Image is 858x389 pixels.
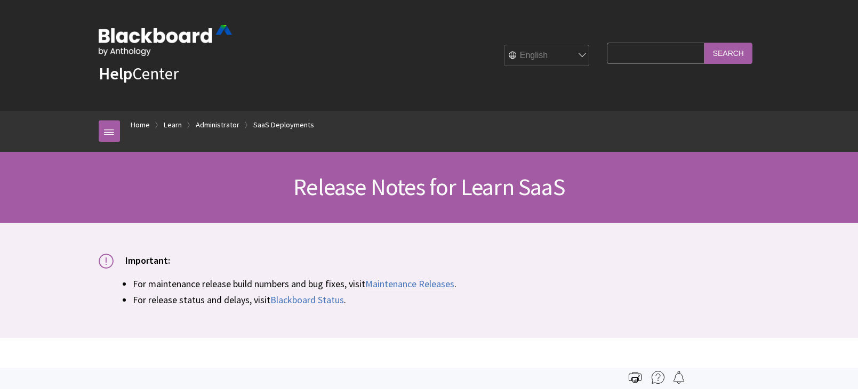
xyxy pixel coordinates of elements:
li: For release status and delays, visit . [133,293,760,307]
span: Important: [125,254,170,266]
a: Home [131,118,150,132]
a: Administrator [196,118,239,132]
a: HelpCenter [99,63,179,84]
li: For maintenance release build numbers and bug fixes, visit . [133,277,760,291]
input: Search [704,43,752,63]
img: More help [652,371,664,384]
strong: Help [99,63,132,84]
span: Release Notes for Learn SaaS [293,172,565,201]
select: Site Language Selector [504,45,590,67]
img: Follow this page [672,371,685,384]
a: Blackboard Status [270,294,344,306]
a: Learn [164,118,182,132]
a: Maintenance Releases [365,278,454,290]
a: SaaS Deployments [253,118,314,132]
img: Print [629,371,642,384]
img: Blackboard by Anthology [99,25,232,56]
